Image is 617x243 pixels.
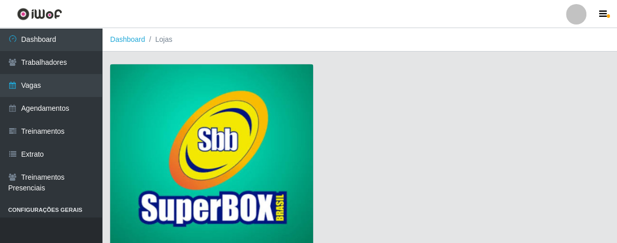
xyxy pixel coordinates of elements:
nav: breadcrumb [102,28,617,52]
li: Lojas [145,34,172,45]
img: CoreUI Logo [17,8,62,20]
a: Dashboard [110,35,145,43]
